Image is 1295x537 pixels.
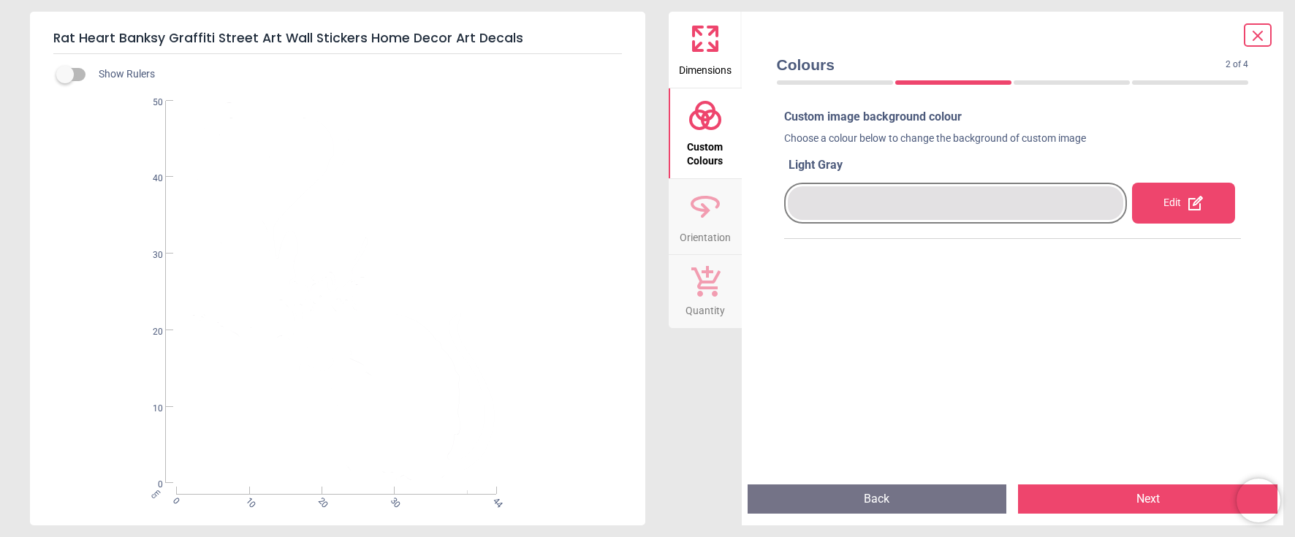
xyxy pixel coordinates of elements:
button: Next [1018,484,1277,514]
span: Custom image background colour [784,110,962,123]
span: 50 [135,96,163,109]
span: Custom Colours [670,133,740,169]
div: Edit [1132,183,1235,224]
span: Quantity [686,297,725,319]
span: 20 [315,495,324,505]
button: Dimensions [669,12,742,88]
button: Back [748,484,1007,514]
span: Dimensions [679,56,732,78]
span: 20 [135,326,163,338]
span: 30 [388,495,398,505]
span: Colours [777,54,1226,75]
h5: Rat Heart Banksy Graffiti Street Art Wall Stickers Home Decor Art Decals [53,23,622,54]
span: 2 of 4 [1226,58,1248,71]
span: Orientation [680,224,731,245]
span: 40 [135,172,163,185]
div: Light Gray [789,157,1242,173]
span: cm [149,487,162,500]
span: 10 [243,495,252,505]
span: 10 [135,403,163,415]
button: Custom Colours [669,88,742,178]
span: 44 [490,495,499,505]
span: 30 [135,249,163,262]
span: 0 [170,495,180,505]
button: Quantity [669,255,742,328]
button: Orientation [669,179,742,255]
div: Show Rulers [65,66,645,83]
div: Choose a colour below to change the background of custom image [784,132,1242,152]
span: 0 [135,479,163,491]
iframe: Brevo live chat [1237,479,1280,522]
